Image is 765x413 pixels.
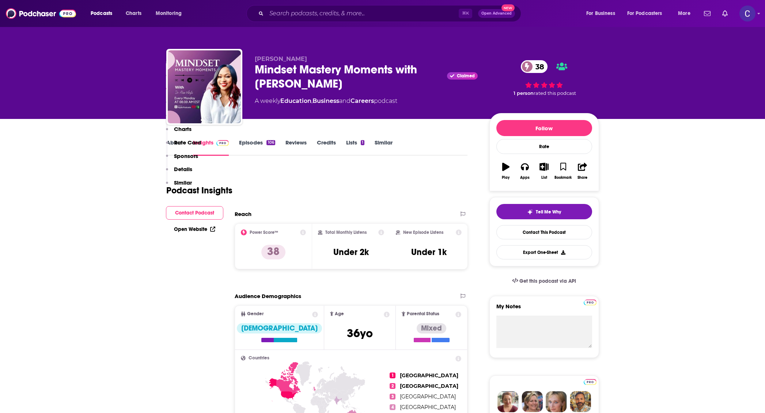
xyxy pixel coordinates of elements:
img: Mindset Mastery Moments with Dr. Alisa Whyte [168,50,241,123]
span: 3 [390,394,395,400]
button: Rate Card [166,139,201,153]
a: Careers [351,97,374,104]
div: Apps [520,175,530,180]
span: 1 person [514,90,534,96]
img: Jon Profile [570,391,591,412]
h3: Under 2k [333,247,369,258]
span: [GEOGRAPHIC_DATA] [400,372,458,379]
a: Business [313,97,339,104]
span: Get this podcast via API [519,278,576,284]
h2: Reach [235,211,251,217]
span: For Podcasters [627,8,662,19]
button: Open AdvancedNew [478,9,515,18]
button: tell me why sparkleTell Me Why [496,204,592,219]
span: rated this podcast [534,90,576,96]
span: 38 [528,60,548,73]
span: Logged in as publicityxxtina [739,5,755,22]
span: For Business [586,8,615,19]
div: Rate [496,139,592,154]
img: Barbara Profile [522,391,543,412]
div: 106 [266,140,275,145]
button: open menu [581,8,624,19]
span: Parental Status [407,312,439,316]
a: Reviews [285,139,307,156]
span: Age [335,312,344,316]
input: Search podcasts, credits, & more... [266,8,459,19]
div: 38 1 personrated this podcast [489,55,599,101]
span: 4 [390,404,395,410]
label: My Notes [496,303,592,316]
a: Open Website [174,226,215,232]
p: Details [174,166,192,173]
p: Sponsors [174,153,198,159]
div: Play [502,175,510,180]
div: Bookmark [554,175,572,180]
img: Podchaser Pro [584,300,597,305]
a: Contact This Podcast [496,225,592,239]
span: [PERSON_NAME] [255,55,307,62]
a: Episodes106 [239,139,275,156]
span: Monitoring [156,8,182,19]
img: Podchaser Pro [584,379,597,385]
img: User Profile [739,5,755,22]
a: Show notifications dropdown [701,7,713,20]
span: Gender [247,312,264,316]
span: , [311,97,313,104]
a: Pro website [584,378,597,385]
img: Sydney Profile [497,391,519,412]
button: Contact Podcast [166,206,223,220]
span: 1 [390,373,395,378]
img: tell me why sparkle [527,209,533,215]
a: Show notifications dropdown [719,7,731,20]
h2: New Episode Listens [403,230,443,235]
button: Share [573,158,592,184]
a: Get this podcast via API [506,272,582,290]
a: Credits [317,139,336,156]
span: [GEOGRAPHIC_DATA] [400,383,458,389]
img: Jules Profile [546,391,567,412]
a: 38 [521,60,548,73]
span: Podcasts [91,8,112,19]
div: [DEMOGRAPHIC_DATA] [237,323,322,333]
h2: Total Monthly Listens [325,230,367,235]
div: Share [577,175,587,180]
button: Play [496,158,515,184]
div: Search podcasts, credits, & more... [253,5,528,22]
a: Similar [375,139,393,156]
button: Export One-Sheet [496,245,592,259]
span: [GEOGRAPHIC_DATA] [400,393,456,400]
button: Sponsors [166,153,198,166]
div: 1 [361,140,364,145]
button: Show profile menu [739,5,755,22]
button: Bookmark [554,158,573,184]
span: 36 yo [347,326,373,340]
span: Countries [249,356,269,360]
button: open menu [151,8,191,19]
button: open menu [673,8,700,19]
div: A weekly podcast [255,97,397,105]
div: Mixed [417,323,446,333]
button: Details [166,166,192,179]
span: and [339,97,351,104]
button: Follow [496,120,592,136]
button: Similar [166,179,192,193]
a: Charts [121,8,146,19]
a: Pro website [584,298,597,305]
a: Education [280,97,311,104]
p: 38 [261,245,285,259]
a: Podchaser - Follow, Share and Rate Podcasts [6,7,76,20]
span: Claimed [457,74,475,78]
span: New [501,4,515,11]
p: Similar [174,179,192,186]
span: ⌘ K [459,9,472,18]
span: [GEOGRAPHIC_DATA] [400,404,456,410]
button: open menu [622,8,673,19]
span: Tell Me Why [536,209,561,215]
button: Apps [515,158,534,184]
span: Open Advanced [481,12,512,15]
span: More [678,8,690,19]
p: Rate Card [174,139,201,146]
span: Charts [126,8,141,19]
div: List [541,175,547,180]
